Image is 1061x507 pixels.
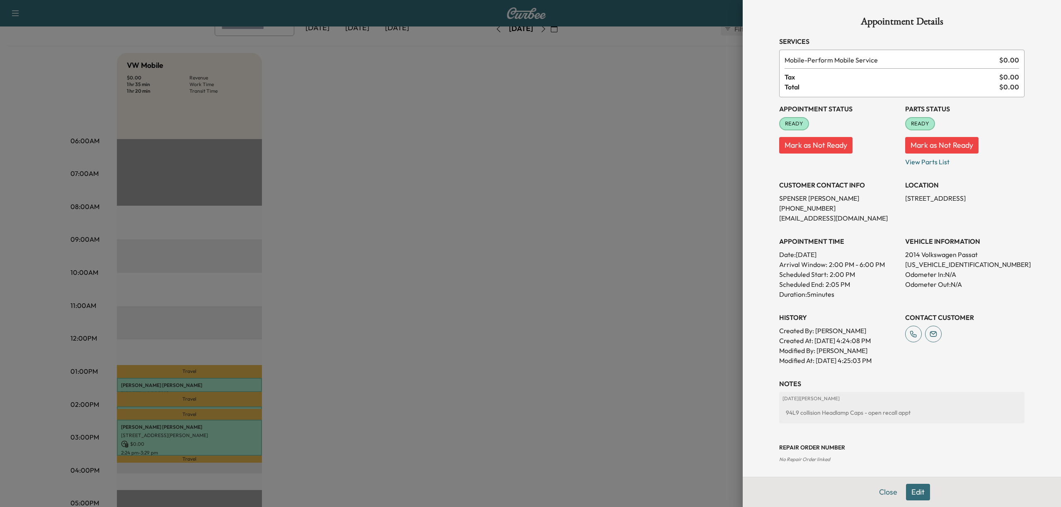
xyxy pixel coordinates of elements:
span: READY [906,120,934,128]
p: Arrival Window: [779,260,899,269]
h3: LOCATION [905,180,1025,190]
h3: Parts Status [905,104,1025,114]
p: SPENSER [PERSON_NAME] [779,193,899,203]
p: Created At : [DATE] 4:24:08 PM [779,336,899,346]
p: [EMAIL_ADDRESS][DOMAIN_NAME] [779,213,899,223]
h3: CONTACT CUSTOMER [905,312,1025,322]
p: Created By : [PERSON_NAME] [779,326,899,336]
p: Duration: 5 minutes [779,289,899,299]
span: Tax [785,72,999,82]
h1: Appointment Details [779,17,1025,30]
span: $ 0.00 [999,72,1019,82]
span: Total [785,82,999,92]
div: 94L9 collision Headlamp Caps - open recall appt [782,405,1021,420]
p: 2:00 PM [830,269,855,279]
span: $ 0.00 [999,82,1019,92]
span: 2:00 PM - 6:00 PM [829,260,885,269]
h3: History [779,312,899,322]
p: 2014 Volkswagen Passat [905,250,1025,260]
p: Odometer Out: N/A [905,279,1025,289]
h3: CUSTOMER CONTACT INFO [779,180,899,190]
h3: Services [779,36,1025,46]
h3: APPOINTMENT TIME [779,236,899,246]
h3: NOTES [779,379,1025,389]
p: Odometer In: N/A [905,269,1025,279]
h3: Appointment Status [779,104,899,114]
p: View Parts List [905,154,1025,167]
button: Edit [906,484,930,500]
p: 2:05 PM [826,279,850,289]
button: Mark as Not Ready [779,137,853,154]
p: Scheduled End: [779,279,824,289]
p: [STREET_ADDRESS] [905,193,1025,203]
p: Scheduled Start: [779,269,828,279]
h3: Repair Order number [779,443,1025,452]
p: [DATE] | [PERSON_NAME] [782,395,1021,402]
p: [US_VEHICLE_IDENTIFICATION_NUMBER] [905,260,1025,269]
span: $ 0.00 [999,55,1019,65]
p: Modified At : [DATE] 4:25:03 PM [779,356,899,365]
h3: VEHICLE INFORMATION [905,236,1025,246]
span: Perform Mobile Service [785,55,996,65]
p: Modified By : [PERSON_NAME] [779,346,899,356]
button: Mark as Not Ready [905,137,979,154]
p: Date: [DATE] [779,250,899,260]
span: No Repair Order linked [779,456,830,462]
span: READY [780,120,808,128]
button: Close [874,484,903,500]
p: [PHONE_NUMBER] [779,203,899,213]
h3: DMS Links [779,476,1025,486]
